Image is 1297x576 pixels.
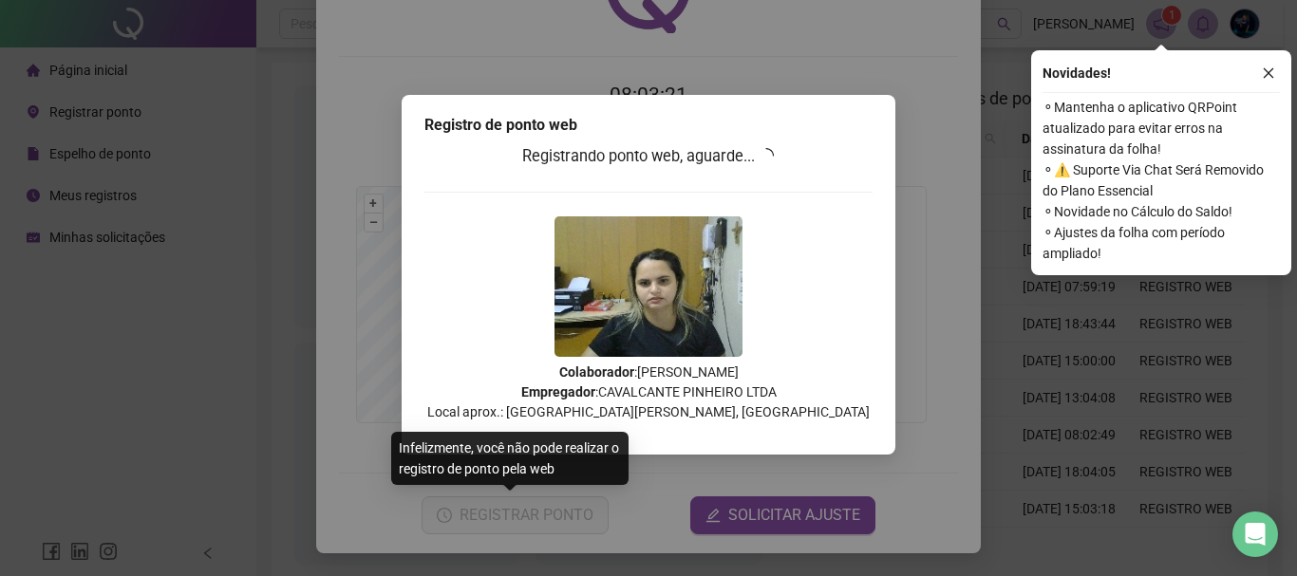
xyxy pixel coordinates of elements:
strong: Colaborador [559,364,634,380]
span: ⚬ Mantenha o aplicativo QRPoint atualizado para evitar erros na assinatura da folha! [1043,97,1280,159]
span: ⚬ Novidade no Cálculo do Saldo! [1043,201,1280,222]
strong: Empregador [521,384,595,399]
div: Open Intercom Messenger [1232,511,1278,557]
div: Infelizmente, você não pode realizar o registro de ponto pela web [391,432,629,485]
div: Registro de ponto web [424,114,873,137]
span: loading [758,146,776,164]
h3: Registrando ponto web, aguarde... [424,144,873,169]
p: : [PERSON_NAME] : CAVALCANTE PINHEIRO LTDA Local aprox.: [GEOGRAPHIC_DATA][PERSON_NAME], [GEOGRAP... [424,362,873,422]
img: Z [555,216,742,357]
span: ⚬ Ajustes da folha com período ampliado! [1043,222,1280,264]
span: close [1262,66,1275,80]
span: ⚬ ⚠️ Suporte Via Chat Será Removido do Plano Essencial [1043,159,1280,201]
span: Novidades ! [1043,63,1111,84]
